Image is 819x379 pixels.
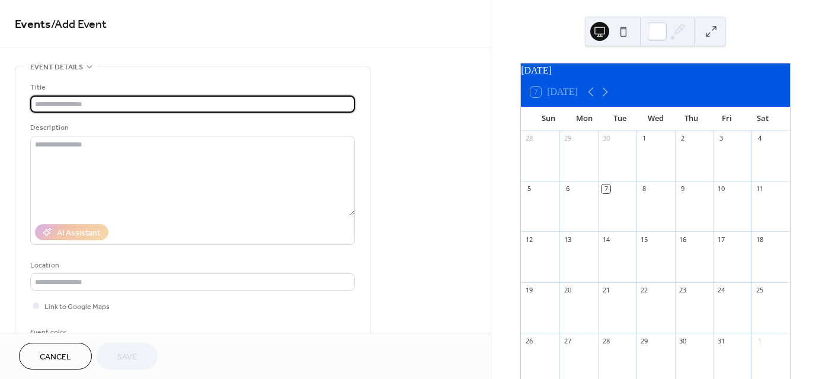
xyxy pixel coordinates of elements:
[524,235,533,244] div: 12
[602,184,610,193] div: 7
[640,235,649,244] div: 15
[638,107,673,130] div: Wed
[563,336,572,345] div: 27
[716,336,725,345] div: 31
[673,107,709,130] div: Thu
[602,107,638,130] div: Tue
[679,336,687,345] div: 30
[755,336,764,345] div: 1
[755,184,764,193] div: 11
[755,235,764,244] div: 18
[40,351,71,364] span: Cancel
[716,134,725,143] div: 3
[602,286,610,295] div: 21
[30,259,353,272] div: Location
[640,336,649,345] div: 29
[679,235,687,244] div: 16
[745,107,780,130] div: Sat
[524,336,533,345] div: 26
[679,184,687,193] div: 9
[563,134,572,143] div: 29
[640,184,649,193] div: 8
[30,122,353,134] div: Description
[524,184,533,193] div: 5
[524,134,533,143] div: 28
[679,286,687,295] div: 23
[563,286,572,295] div: 20
[679,134,687,143] div: 2
[709,107,744,130] div: Fri
[716,286,725,295] div: 24
[602,336,610,345] div: 28
[640,286,649,295] div: 22
[716,184,725,193] div: 10
[524,286,533,295] div: 19
[602,134,610,143] div: 30
[640,134,649,143] div: 1
[44,301,110,313] span: Link to Google Maps
[15,13,51,36] a: Events
[521,63,790,78] div: [DATE]
[563,235,572,244] div: 13
[755,286,764,295] div: 25
[563,184,572,193] div: 6
[30,326,119,339] div: Event color
[19,343,92,370] button: Cancel
[755,134,764,143] div: 4
[30,81,353,94] div: Title
[602,235,610,244] div: 14
[30,61,83,74] span: Event details
[51,13,107,36] span: / Add Event
[716,235,725,244] div: 17
[566,107,602,130] div: Mon
[530,107,566,130] div: Sun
